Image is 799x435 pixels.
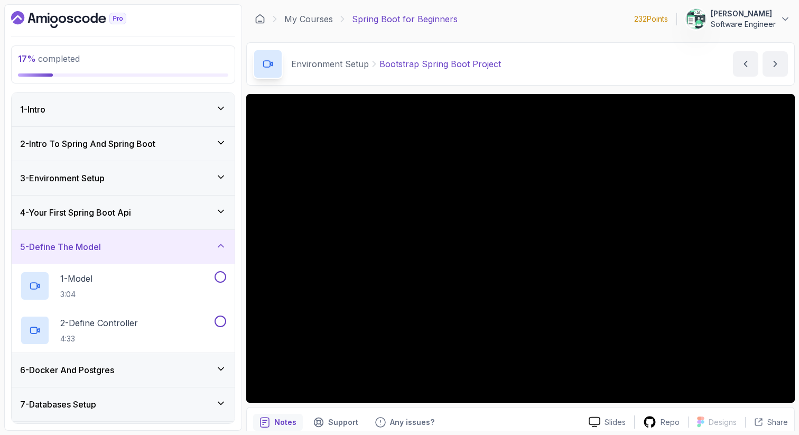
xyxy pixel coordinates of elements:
[685,8,791,30] button: user profile image[PERSON_NAME]Software Engineer
[661,417,680,428] p: Repo
[60,317,138,329] p: 2 - Define Controller
[767,417,788,428] p: Share
[733,51,758,77] button: previous content
[246,94,795,403] iframe: 2 - Bootstrap Spring Boot Project
[20,206,131,219] h3: 4 - Your First Spring Boot Api
[60,289,92,300] p: 3:04
[20,137,155,150] h3: 2 - Intro To Spring And Spring Boot
[20,398,96,411] h3: 7 - Databases Setup
[12,92,235,126] button: 1-Intro
[274,417,296,428] p: Notes
[20,271,226,301] button: 1-Model3:04
[328,417,358,428] p: Support
[12,353,235,387] button: 6-Docker And Postgres
[379,58,501,70] p: Bootstrap Spring Boot Project
[284,13,333,25] a: My Courses
[634,14,668,24] p: 232 Points
[635,415,688,429] a: Repo
[763,51,788,77] button: next content
[307,414,365,431] button: Support button
[369,414,441,431] button: Feedback button
[12,387,235,421] button: 7-Databases Setup
[253,414,303,431] button: notes button
[18,53,36,64] span: 17 %
[20,240,101,253] h3: 5 - Define The Model
[352,13,458,25] p: Spring Boot for Beginners
[20,172,105,184] h3: 3 - Environment Setup
[291,58,369,70] p: Environment Setup
[12,161,235,195] button: 3-Environment Setup
[255,14,265,24] a: Dashboard
[12,230,235,264] button: 5-Define The Model
[12,127,235,161] button: 2-Intro To Spring And Spring Boot
[686,9,706,29] img: user profile image
[711,8,776,19] p: [PERSON_NAME]
[11,11,151,28] a: Dashboard
[18,53,80,64] span: completed
[60,334,138,344] p: 4:33
[745,417,788,428] button: Share
[20,364,114,376] h3: 6 - Docker And Postgres
[12,196,235,229] button: 4-Your First Spring Boot Api
[711,19,776,30] p: Software Engineer
[605,417,626,428] p: Slides
[390,417,434,428] p: Any issues?
[20,103,45,116] h3: 1 - Intro
[709,417,737,428] p: Designs
[20,316,226,345] button: 2-Define Controller4:33
[60,272,92,285] p: 1 - Model
[580,417,634,428] a: Slides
